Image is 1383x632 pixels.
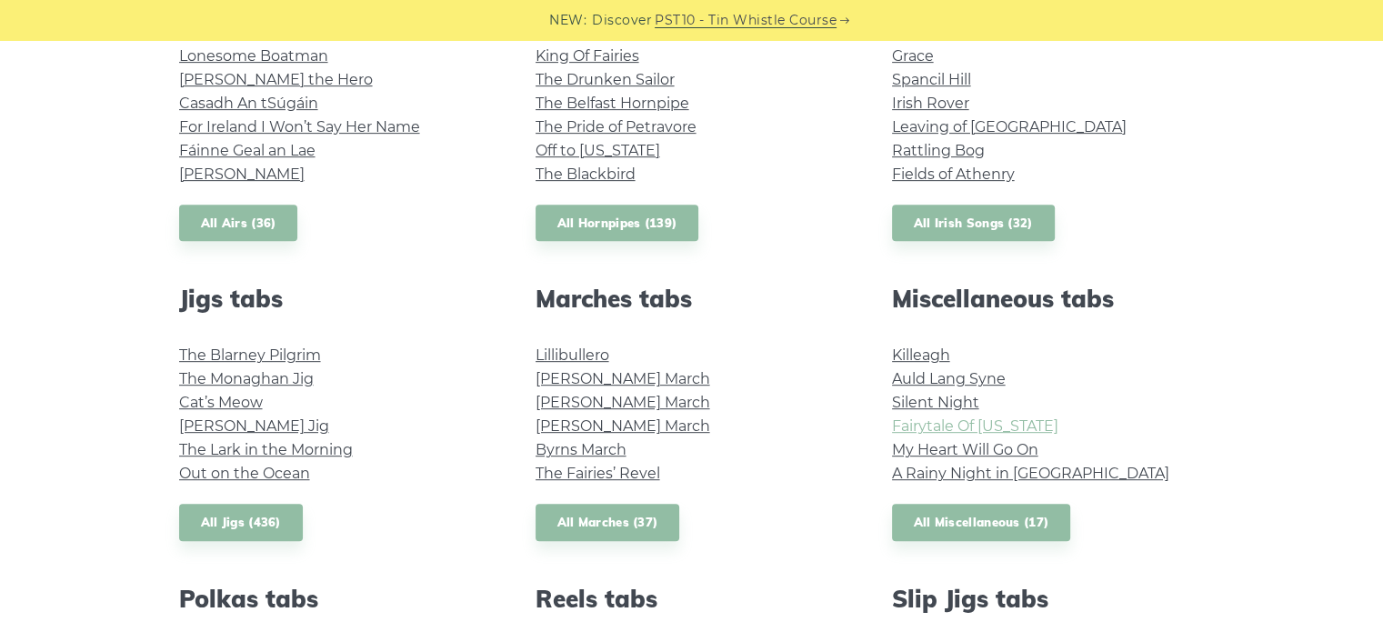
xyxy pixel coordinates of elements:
a: Leaving of [GEOGRAPHIC_DATA] [892,118,1127,135]
span: NEW: [549,10,586,31]
a: Fáinne Geal an Lae [179,142,316,159]
a: Casadh An tSúgáin [179,95,318,112]
a: Killeagh [892,346,950,364]
a: All Miscellaneous (17) [892,504,1071,541]
a: [PERSON_NAME] the Hero [179,71,373,88]
a: A Rainy Night in [GEOGRAPHIC_DATA] [892,465,1169,482]
a: The Blarney Pilgrim [179,346,321,364]
a: All Irish Songs (32) [892,205,1055,242]
a: All Jigs (436) [179,504,303,541]
a: All Hornpipes (139) [536,205,699,242]
a: Spancil Hill [892,71,971,88]
a: Grace [892,47,934,65]
a: My Heart Will Go On [892,441,1038,458]
a: The Pride of Petravore [536,118,697,135]
a: Cat’s Meow [179,394,263,411]
a: [PERSON_NAME] Jig [179,417,329,435]
a: All Airs (36) [179,205,298,242]
h2: Slip Jigs tabs [892,585,1205,613]
a: The Lark in the Morning [179,441,353,458]
a: Lonesome Boatman [179,47,328,65]
a: The Belfast Hornpipe [536,95,689,112]
a: Rattling Bog [892,142,985,159]
a: All Marches (37) [536,504,680,541]
a: [PERSON_NAME] March [536,370,710,387]
h2: Miscellaneous tabs [892,285,1205,313]
span: Discover [592,10,652,31]
a: Fields of Athenry [892,166,1015,183]
a: For Ireland I Won’t Say Her Name [179,118,420,135]
h2: Polkas tabs [179,585,492,613]
a: Auld Lang Syne [892,370,1006,387]
h2: Reels tabs [536,585,848,613]
a: The Drunken Sailor [536,71,675,88]
a: [PERSON_NAME] March [536,394,710,411]
a: Off to [US_STATE] [536,142,660,159]
a: King Of Fairies [536,47,639,65]
a: Byrns March [536,441,626,458]
a: Lillibullero [536,346,609,364]
h2: Marches tabs [536,285,848,313]
a: Irish Rover [892,95,969,112]
h2: Jigs tabs [179,285,492,313]
a: Out on the Ocean [179,465,310,482]
a: PST10 - Tin Whistle Course [655,10,837,31]
a: Silent Night [892,394,979,411]
a: The Fairies’ Revel [536,465,660,482]
a: The Monaghan Jig [179,370,314,387]
a: The Blackbird [536,166,636,183]
a: [PERSON_NAME] March [536,417,710,435]
a: [PERSON_NAME] [179,166,305,183]
a: Fairytale Of [US_STATE] [892,417,1058,435]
